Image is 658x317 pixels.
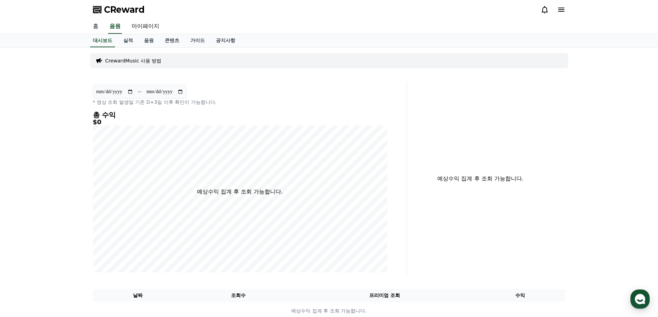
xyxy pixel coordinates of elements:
[89,219,133,236] a: 설정
[294,289,475,302] th: 프리미엄 조회
[93,307,565,315] p: 예상수익 집계 후 조회 가능합니다.
[210,34,241,47] a: 공지사항
[90,34,115,47] a: 대시보드
[197,188,283,196] p: 예상수익 집계 후 조회 가능합니다.
[93,4,145,15] a: CReward
[93,119,387,126] h5: $0
[118,34,139,47] a: 실적
[126,19,165,34] a: 마이페이지
[87,19,104,34] a: 홈
[93,289,183,302] th: 날짜
[93,111,387,119] h4: 총 수익
[2,219,46,236] a: 홈
[63,229,71,235] span: 대화
[107,229,115,235] span: 설정
[22,229,26,235] span: 홈
[159,34,185,47] a: 콘텐츠
[183,289,294,302] th: 조회수
[412,175,549,183] p: 예상수익 집계 후 조회 가능합니다.
[139,34,159,47] a: 음원
[475,289,565,302] th: 수익
[93,99,387,106] p: * 영상 조회 발생일 기준 D+3일 이후 확인이 가능합니다.
[108,19,122,34] a: 음원
[46,219,89,236] a: 대화
[185,34,210,47] a: 가이드
[105,57,162,64] a: CrewardMusic 사용 방법
[104,4,145,15] span: CReward
[137,88,142,96] p: ~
